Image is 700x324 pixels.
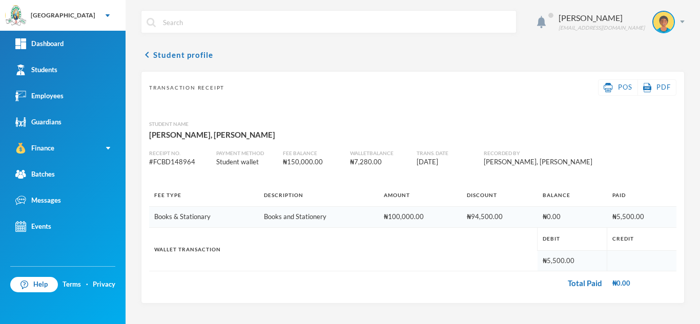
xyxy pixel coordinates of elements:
span: PDF [656,83,671,91]
div: ₦150,000.00 [283,157,342,167]
div: Payment Method [216,149,276,157]
div: Messages [15,195,61,206]
th: Fee Type [149,184,259,207]
td: ₦5,500.00 [538,250,607,271]
div: [GEOGRAPHIC_DATA] [31,11,95,20]
td: Total Paid [149,271,607,295]
div: [EMAIL_ADDRESS][DOMAIN_NAME] [559,24,645,32]
span: Transaction Receipt [149,84,224,92]
div: [DATE] [417,157,476,167]
span: ₦94,500.00 [467,212,503,221]
div: Wallet balance [350,149,409,157]
th: Balance [538,184,607,207]
th: Wallet Transaction [149,227,538,271]
div: [PERSON_NAME], [PERSON_NAME] [149,128,676,141]
div: Employees [15,91,64,101]
div: Fee balance [283,149,342,157]
td: ₦0.00 [607,271,676,295]
span: Books and Stationery [264,212,326,221]
div: [PERSON_NAME], [PERSON_NAME] [484,157,632,167]
div: Batches [15,169,55,180]
img: search [147,18,156,27]
th: Paid [607,184,676,207]
a: Terms [63,279,81,290]
div: # FCBD148964 [149,157,209,167]
div: Dashboard [15,38,64,49]
div: Receipt No. [149,149,209,157]
a: Privacy [93,279,115,290]
div: Student Name [149,120,676,128]
th: Debit [538,227,607,250]
span: Books & Stationary [154,212,211,221]
div: Trans. Date [417,149,476,157]
input: Search [162,11,511,34]
span: POS [618,83,632,91]
span: ₦5,500.00 [612,212,644,221]
th: Description [259,184,379,207]
th: Amount [379,184,461,207]
div: Recorded By [484,149,632,157]
div: Guardians [15,117,61,127]
div: Events [15,221,51,232]
span: ₦100,000.00 [384,212,424,221]
div: Finance [15,143,54,154]
a: PDF [643,82,671,93]
span: ₦0.00 [543,212,561,221]
div: [PERSON_NAME] [559,12,645,24]
th: Credit [607,227,676,250]
a: Help [10,277,58,292]
button: chevron_leftStudent profile [141,49,213,61]
img: logo [6,6,26,26]
div: Student wallet [216,157,276,167]
div: · [86,279,88,290]
img: STUDENT [653,12,674,32]
i: chevron_left [141,49,153,61]
th: Discount [462,184,538,207]
div: ₦7,280.00 [350,157,409,167]
a: POS [604,82,632,93]
div: Students [15,64,57,75]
